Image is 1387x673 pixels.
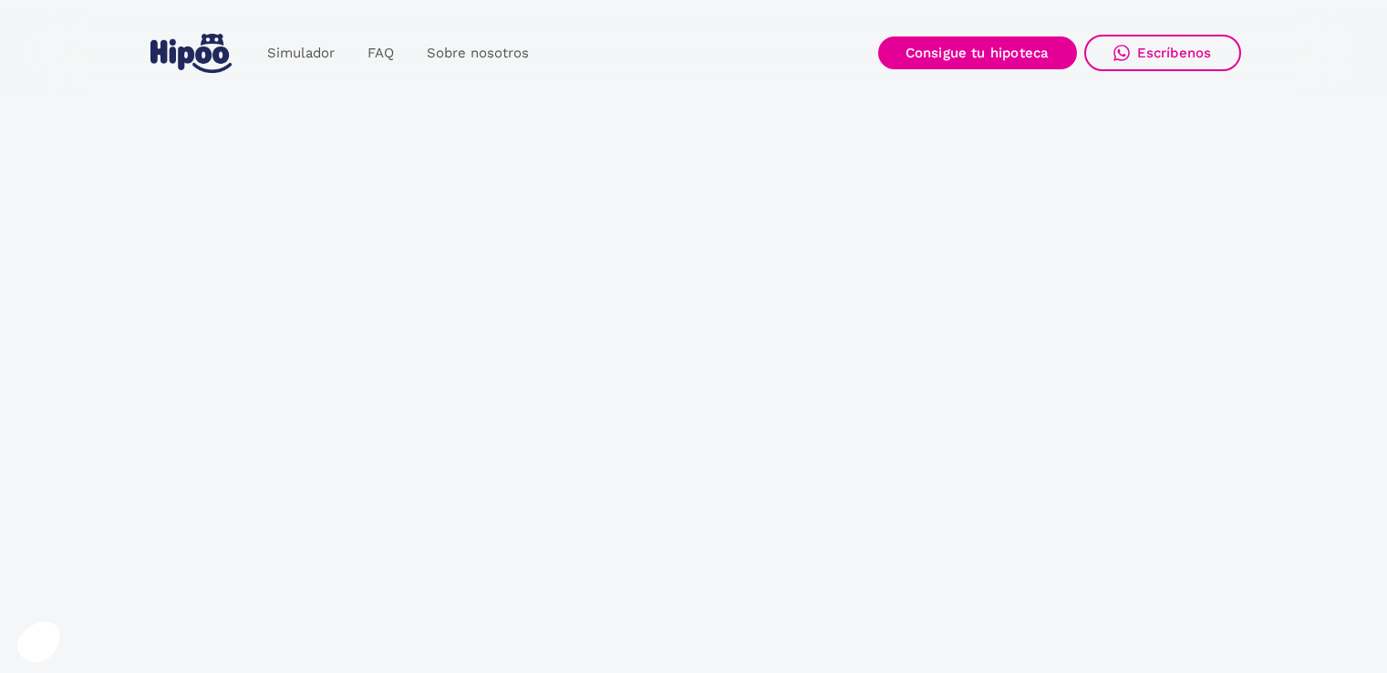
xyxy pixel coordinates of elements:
a: Consigue tu hipoteca [878,36,1077,69]
a: FAQ [351,36,410,71]
div: Escríbenos [1137,45,1212,61]
a: Simulador [251,36,351,71]
a: home [147,26,236,80]
a: Escríbenos [1084,35,1241,71]
a: Sobre nosotros [410,36,545,71]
